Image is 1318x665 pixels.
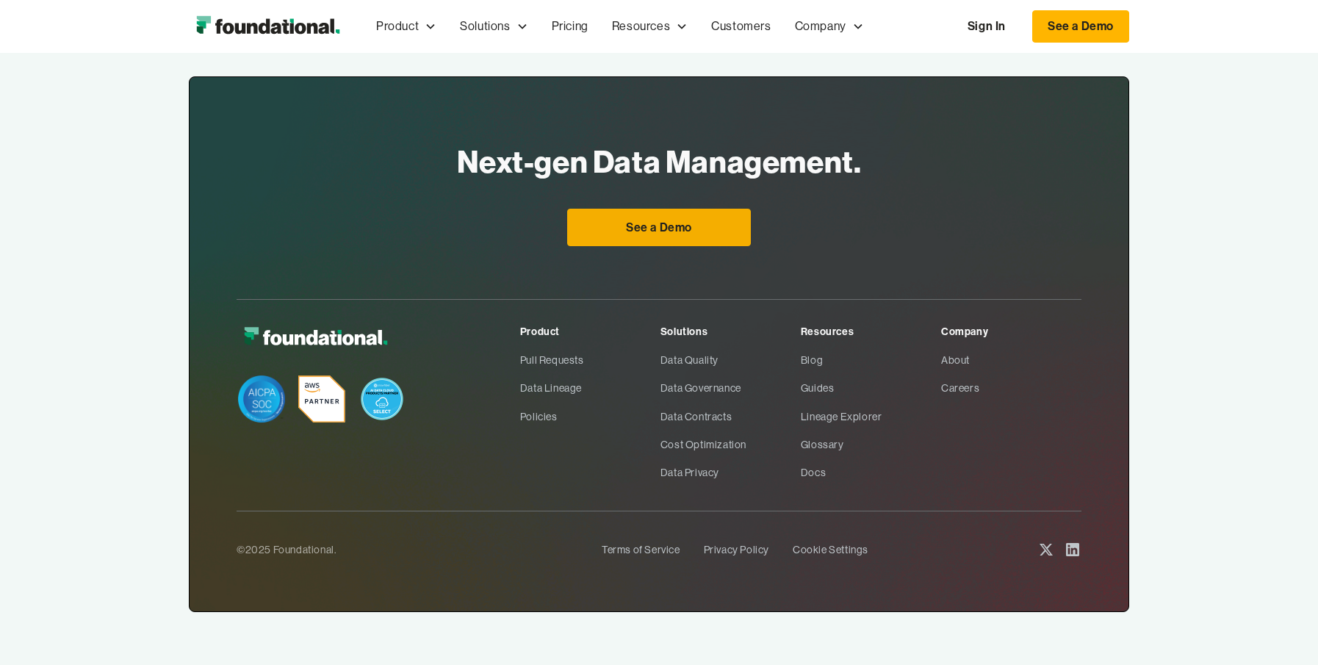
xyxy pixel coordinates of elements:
[237,542,590,558] div: ©2025 Foundational.
[660,431,801,459] a: Cost Optimization
[801,346,941,374] a: Blog
[660,459,801,486] a: Data Privacy
[941,323,1081,339] div: Company
[801,459,941,486] a: Docs
[793,536,868,564] a: Cookie Settings
[801,374,941,402] a: Guides
[600,2,699,51] div: Resources
[376,17,419,36] div: Product
[448,2,539,51] div: Solutions
[189,12,347,41] a: home
[457,139,862,184] h2: Next-gen Data Management.
[520,346,660,374] a: Pull Requests
[364,2,448,51] div: Product
[660,403,801,431] a: Data Contracts
[567,209,751,247] a: See a Demo
[238,375,285,423] img: SOC Badge
[520,323,660,339] div: Product
[1032,10,1129,43] a: See a Demo
[783,2,876,51] div: Company
[801,431,941,459] a: Glossary
[801,403,941,431] a: Lineage Explorer
[612,17,670,36] div: Resources
[237,323,395,352] img: Foundational Logo White
[1054,495,1318,665] iframe: Chat Widget
[801,323,941,339] div: Resources
[540,2,600,51] a: Pricing
[460,17,510,36] div: Solutions
[660,374,801,402] a: Data Governance
[941,346,1081,374] a: About
[189,12,347,41] img: Foundational Logo
[941,374,1081,402] a: Careers
[953,11,1020,42] a: Sign In
[520,374,660,402] a: Data Lineage
[602,536,680,564] a: Terms of Service
[660,323,801,339] div: Solutions
[520,403,660,431] a: Policies
[704,536,769,564] a: Privacy Policy
[795,17,846,36] div: Company
[699,2,782,51] a: Customers
[660,346,801,374] a: Data Quality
